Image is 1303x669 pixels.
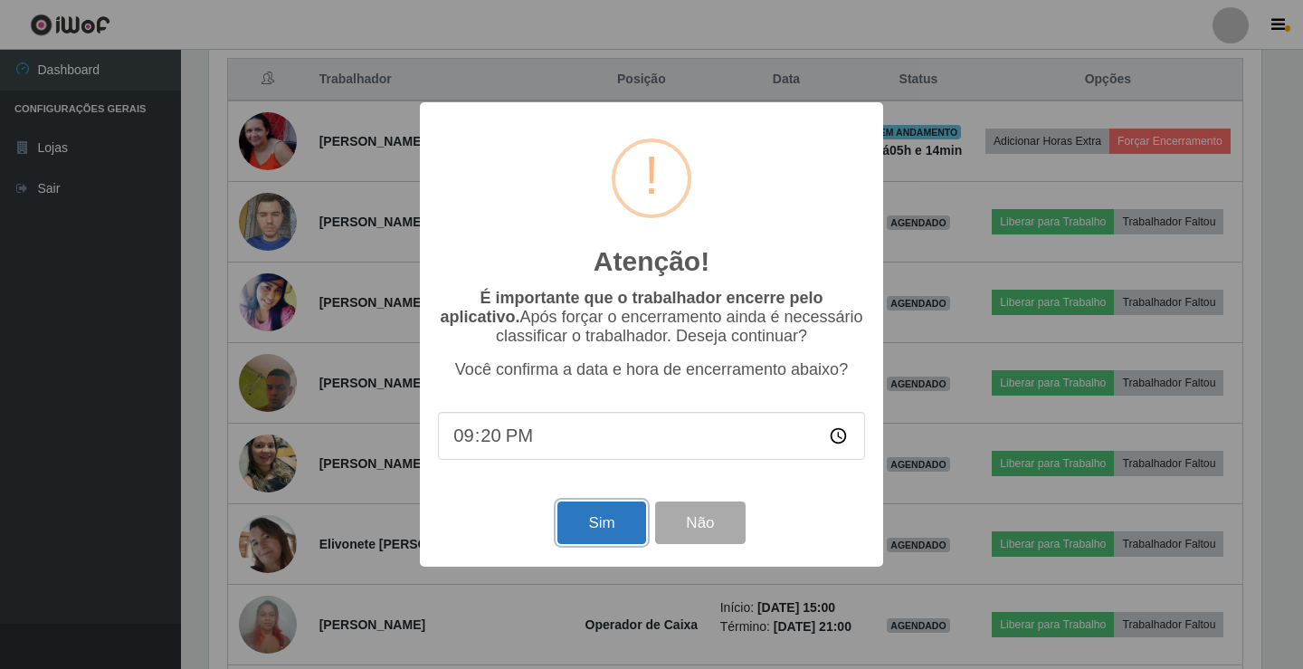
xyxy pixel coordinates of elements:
[557,502,645,544] button: Sim
[655,502,745,544] button: Não
[438,360,865,379] p: Você confirma a data e hora de encerramento abaixo?
[440,289,823,326] b: É importante que o trabalhador encerre pelo aplicativo.
[438,289,865,346] p: Após forçar o encerramento ainda é necessário classificar o trabalhador. Deseja continuar?
[594,245,709,278] h2: Atenção!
